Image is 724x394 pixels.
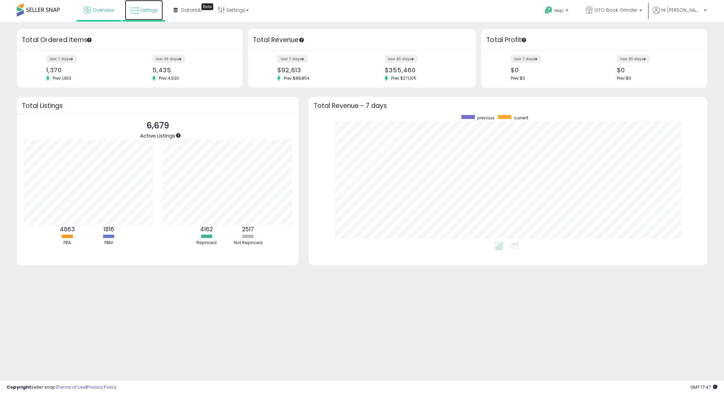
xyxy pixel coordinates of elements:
[617,67,695,74] div: $0
[280,75,313,81] span: Prev: $88,854
[511,55,541,63] label: last 7 days
[514,115,528,121] span: current
[594,7,637,13] span: GTO Book Grinder
[242,225,254,233] b: 2517
[22,103,293,108] h3: Total Listings
[617,75,631,81] span: Prev: $0
[181,7,202,13] span: DataHub
[140,132,175,139] span: Active Listings
[385,67,464,74] div: $355,460
[299,37,305,43] div: Tooltip anchor
[47,240,88,246] div: FBA
[103,225,114,233] b: 1816
[60,225,75,233] b: 4863
[49,75,75,81] span: Prev: 1,363
[539,1,575,22] a: Help
[385,55,417,63] label: last 30 days
[653,7,707,22] a: Hi [PERSON_NAME]
[140,7,158,13] span: Listings
[152,67,231,74] div: 5,435
[200,225,213,233] b: 4162
[175,132,181,139] div: Tooltip anchor
[314,103,702,108] h3: Total Revenue - 7 days
[89,240,129,246] div: FBM
[140,119,175,132] p: 6,679
[46,55,77,63] label: last 7 days
[186,240,227,246] div: Repriced
[155,75,182,81] span: Prev: 4,520
[22,35,238,45] h3: Total Ordered Items
[486,35,702,45] h3: Total Profit
[617,55,649,63] label: last 30 days
[662,7,702,13] span: Hi [PERSON_NAME]
[201,3,213,10] div: Tooltip anchor
[228,240,268,246] div: Not Repriced
[477,115,495,121] span: previous
[544,6,553,14] i: Get Help
[253,35,471,45] h3: Total Revenue
[46,67,125,74] div: 1,370
[92,7,114,13] span: Overview
[511,67,589,74] div: $0
[388,75,420,81] span: Prev: $271,105
[277,67,357,74] div: $92,613
[511,75,525,81] span: Prev: $0
[554,8,563,13] span: Help
[521,37,527,43] div: Tooltip anchor
[152,55,185,63] label: last 30 days
[277,55,308,63] label: last 7 days
[86,37,92,43] div: Tooltip anchor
